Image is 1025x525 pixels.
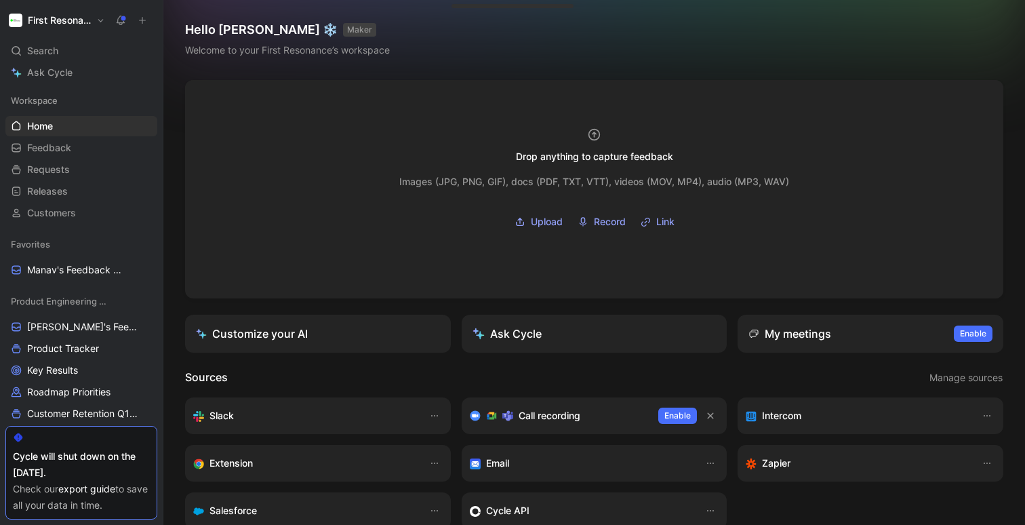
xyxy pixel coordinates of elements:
a: Customer Retention Q1 2025 [5,404,157,424]
span: Product Tracker [27,342,99,355]
a: Customers [5,203,157,223]
a: Product Tracker [5,338,157,359]
span: Customer Retention Q1 2025 [27,407,140,421]
div: Sync customers & send feedback from custom sources. Get inspired by our favorite use case [470,503,692,519]
span: Requests [27,163,70,176]
h3: Email [486,455,509,471]
a: export guide [58,483,115,494]
span: Ask Cycle [27,64,73,81]
span: Roadmap Priorities [27,385,110,399]
h1: First Resonance [28,14,91,26]
span: Search [27,43,58,59]
span: Favorites [11,237,50,251]
span: Workspace [11,94,58,107]
div: Forward emails to your feedback inbox [470,455,692,471]
span: Link [656,214,675,230]
span: Enable [960,327,986,341]
h3: Slack [209,408,234,424]
a: Ask Cycle [5,62,157,83]
span: Key Results [27,364,78,377]
span: Record [594,214,626,230]
h3: Cycle API [486,503,529,519]
h3: Salesforce [209,503,257,519]
span: Manav's Feedback View [27,263,125,277]
h3: Call recording [519,408,580,424]
img: First Resonance [9,14,22,27]
span: Customers [27,206,76,220]
span: Upload [531,214,563,230]
div: Ask Cycle [473,326,542,342]
div: Product Engineering Roadmap [5,291,157,311]
span: Feedback [27,141,71,155]
span: Product Engineering Roadmap [11,294,107,308]
span: Home [27,119,53,133]
h3: Intercom [762,408,801,424]
h2: Sources [185,369,228,387]
button: Record [573,212,630,232]
div: Welcome to your First Resonance’s workspace [185,42,390,58]
div: Favorites [5,234,157,254]
div: Workspace [5,90,157,111]
span: [PERSON_NAME]'s Feedback View [27,320,142,334]
a: Requests [5,159,157,180]
button: MAKER [343,23,376,37]
div: Drop anything to capture feedback [516,149,673,165]
div: Cycle will shut down on the [DATE]. [13,448,150,481]
a: [PERSON_NAME]'s Feedback View [5,317,157,337]
button: Link [636,212,679,232]
div: Capture feedback from thousands of sources with Zapier (survey results, recordings, sheets, etc). [746,455,968,471]
span: Enable [664,409,691,423]
a: Releases [5,181,157,201]
button: Ask Cycle [462,315,727,353]
button: Upload [510,212,567,232]
a: Home [5,116,157,136]
div: Images (JPG, PNG, GIF), docs (PDF, TXT, VTT), videos (MOV, MP4), audio (MP3, WAV) [399,174,789,190]
h3: Extension [209,455,253,471]
button: Enable [658,408,697,424]
div: Sync your customers, send feedback and get updates in Slack [193,408,416,424]
div: Product Engineering Roadmap[PERSON_NAME]'s Feedback ViewProduct TrackerKey ResultsRoadmap Priorit... [5,291,157,467]
span: Releases [27,184,68,198]
div: My meetings [748,326,831,342]
a: Customize your AI [185,315,451,353]
a: Roadmap Priorities [5,382,157,402]
a: Key Results [5,360,157,381]
button: Enable [954,326,992,342]
div: Sync your customers, send feedback and get updates in Intercom [746,408,968,424]
div: Search [5,41,157,61]
a: Manav's Feedback View [5,260,157,280]
div: Customize your AI [196,326,308,342]
span: Manage sources [929,370,1003,386]
a: Feedback [5,138,157,158]
h3: Zapier [762,455,790,471]
h1: Hello [PERSON_NAME] ❄️ [185,22,390,38]
div: Capture feedback from anywhere on the web [193,455,416,471]
button: Manage sources [929,369,1003,387]
div: Record & transcribe meetings from Zoom, Meet & Teams. [470,408,648,424]
button: First ResonanceFirst Resonance [5,11,108,30]
div: Check our to save all your data in time. [13,481,150,513]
